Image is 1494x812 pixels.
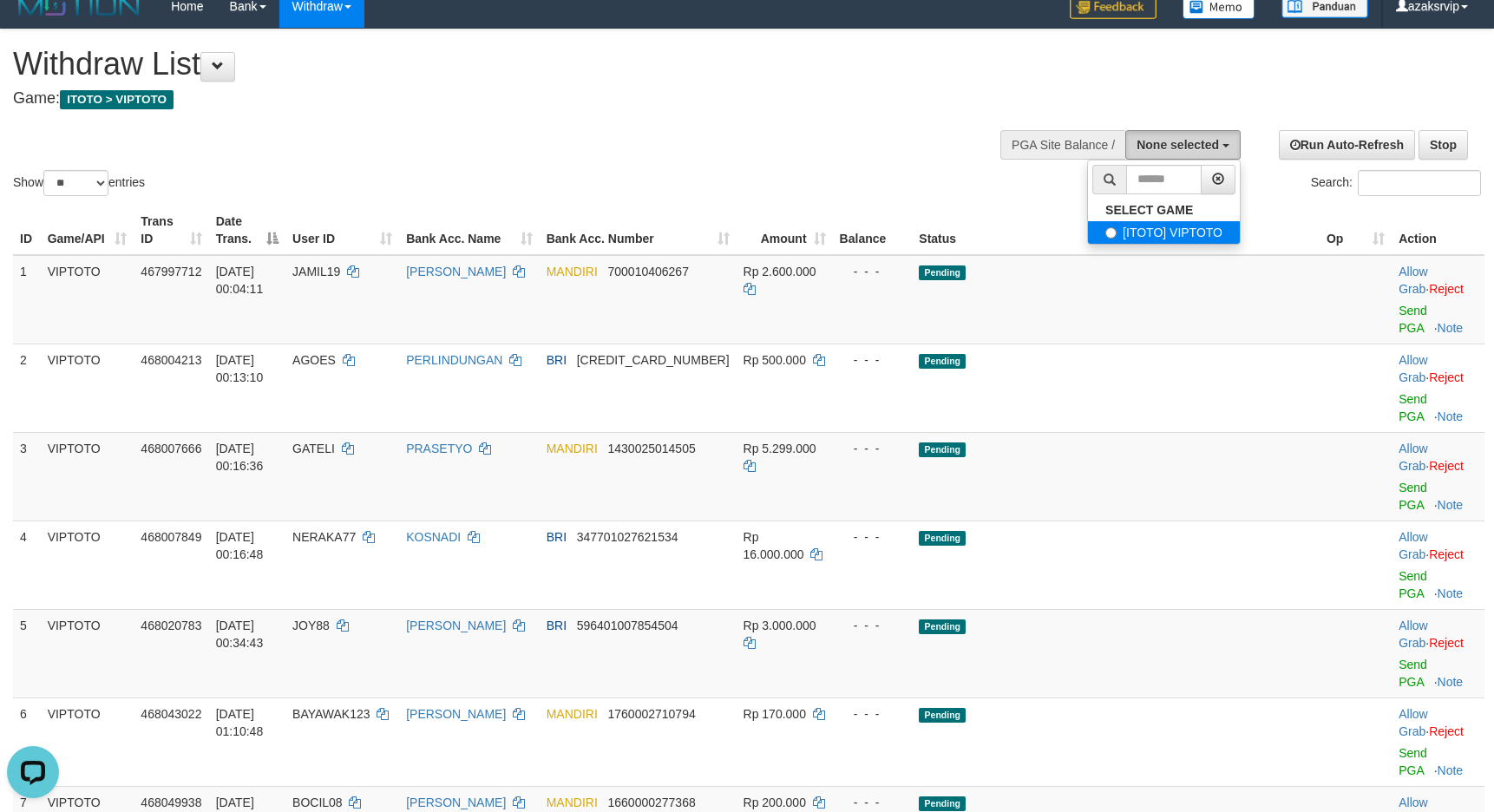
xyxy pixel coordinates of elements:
[608,265,689,278] span: Copy 700010406267 to clipboard
[1392,609,1484,697] td: ·
[406,442,472,455] a: PRASETYO
[1399,481,1427,512] a: Send PGA
[1392,206,1484,255] th: Action
[1392,521,1484,609] td: ·
[744,442,816,455] span: Rp 5.299.000
[1399,569,1427,600] a: Send PGA
[840,528,906,546] div: - - -
[285,206,399,255] th: User ID: activate to sort column ascending
[399,206,540,255] th: Bank Acc. Name: activate to sort column ascending
[41,432,134,521] td: VIPTOTO
[1137,138,1219,152] span: None selected
[840,705,906,723] div: - - -
[406,530,461,544] a: KOSNADI
[141,707,201,721] span: 468043022
[547,442,598,455] span: MANDIRI
[406,619,506,632] a: [PERSON_NAME]
[840,617,906,634] div: - - -
[1320,206,1392,255] th: Op: activate to sort column ascending
[1088,221,1240,244] label: [ITOTO] VIPTOTO
[744,265,816,278] span: Rp 2.600.000
[744,353,806,367] span: Rp 500.000
[1392,255,1484,344] td: ·
[13,697,41,786] td: 6
[1429,636,1464,650] a: Reject
[41,206,134,255] th: Game/API: activate to sort column ascending
[406,353,502,367] a: PERLINDUNGAN
[60,90,174,109] span: ITOTO > VIPTOTO
[1429,282,1464,296] a: Reject
[292,353,336,367] span: AGOES
[141,353,201,367] span: 468004213
[1000,130,1125,160] div: PGA Site Balance /
[744,530,804,561] span: Rp 16.000.000
[840,263,906,280] div: - - -
[13,255,41,344] td: 1
[1429,459,1464,473] a: Reject
[41,344,134,432] td: VIPTOTO
[13,206,41,255] th: ID
[1311,170,1481,196] label: Search:
[608,442,696,455] span: Copy 1430025014505 to clipboard
[547,619,567,632] span: BRI
[1358,170,1481,196] input: Search:
[1419,130,1468,160] a: Stop
[141,796,201,809] span: 468049938
[1399,746,1427,777] a: Send PGA
[13,609,41,697] td: 5
[292,796,343,809] span: BOCIL08
[141,265,201,278] span: 467997712
[608,796,696,809] span: Copy 1660000277368 to clipboard
[1438,498,1464,512] a: Note
[1399,619,1429,650] span: ·
[406,796,506,809] a: [PERSON_NAME]
[912,206,1320,255] th: Status
[1438,586,1464,600] a: Note
[1399,530,1427,561] a: Allow Grab
[41,609,134,697] td: VIPTOTO
[1399,658,1427,689] a: Send PGA
[1429,547,1464,561] a: Reject
[406,707,506,721] a: [PERSON_NAME]
[744,796,806,809] span: Rp 200.000
[1438,321,1464,335] a: Note
[1088,199,1240,221] a: SELECT GAME
[406,265,506,278] a: [PERSON_NAME]
[840,440,906,457] div: - - -
[7,7,59,59] button: Open LiveChat chat widget
[292,707,370,721] span: BAYAWAK123
[1438,409,1464,423] a: Note
[919,796,966,811] span: Pending
[216,530,264,561] span: [DATE] 00:16:48
[141,530,201,544] span: 468007849
[216,707,264,738] span: [DATE] 01:10:48
[1399,442,1427,473] a: Allow Grab
[1399,353,1429,384] span: ·
[292,530,356,544] span: NERAKA77
[216,619,264,650] span: [DATE] 00:34:43
[840,794,906,811] div: - - -
[1399,442,1429,473] span: ·
[577,353,730,367] span: Copy 113401024070504 to clipboard
[1399,530,1429,561] span: ·
[1392,697,1484,786] td: ·
[141,442,201,455] span: 468007666
[1438,763,1464,777] a: Note
[134,206,208,255] th: Trans ID: activate to sort column ascending
[547,265,598,278] span: MANDIRI
[547,530,567,544] span: BRI
[737,206,833,255] th: Amount: activate to sort column ascending
[547,353,567,367] span: BRI
[13,521,41,609] td: 4
[919,354,966,369] span: Pending
[1399,265,1427,296] a: Allow Grab
[919,531,966,546] span: Pending
[1438,675,1464,689] a: Note
[833,206,913,255] th: Balance
[1392,344,1484,432] td: ·
[919,442,966,457] span: Pending
[292,442,335,455] span: GATELI
[216,442,264,473] span: [DATE] 00:16:36
[1399,392,1427,423] a: Send PGA
[1392,432,1484,521] td: ·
